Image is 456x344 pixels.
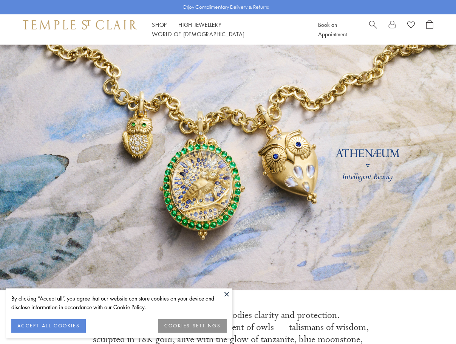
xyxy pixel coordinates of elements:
a: ShopShop [152,21,167,28]
p: Enjoy Complimentary Delivery & Returns [183,3,269,11]
a: View Wishlist [407,20,415,31]
button: COOKIES SETTINGS [158,319,227,333]
a: High JewelleryHigh Jewellery [178,21,222,28]
img: Temple St. Clair [23,20,137,29]
div: By clicking “Accept all”, you agree that our website can store cookies on your device and disclos... [11,294,227,311]
nav: Main navigation [152,20,301,39]
a: Open Shopping Bag [426,20,433,39]
a: World of [DEMOGRAPHIC_DATA]World of [DEMOGRAPHIC_DATA] [152,30,244,38]
button: ACCEPT ALL COOKIES [11,319,86,333]
a: Search [369,20,377,39]
a: Book an Appointment [318,21,347,38]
